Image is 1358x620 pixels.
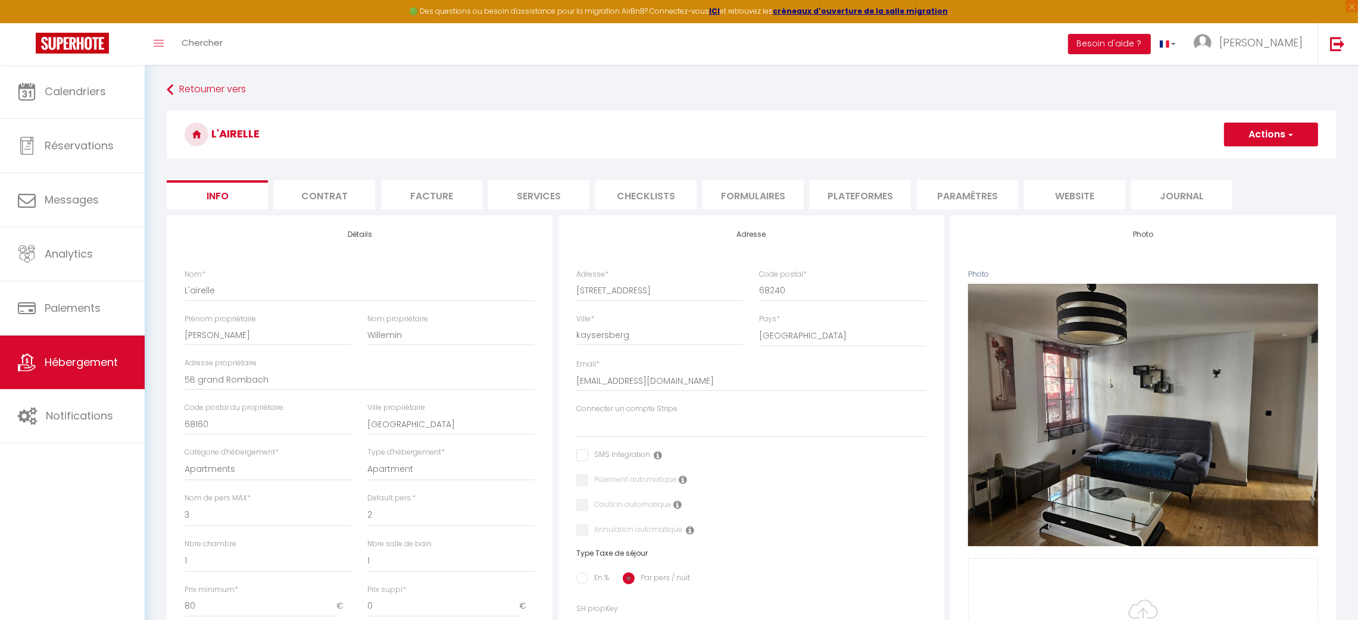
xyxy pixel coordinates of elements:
li: Journal [1131,180,1232,209]
span: Paiements [45,300,101,315]
a: créneaux d'ouverture de la salle migration [773,6,948,16]
label: Type d'hébergement [367,447,445,458]
span: Réservations [45,138,114,153]
li: Contrat [274,180,375,209]
label: Nom propriétaire [367,314,428,325]
label: Code postal du propriétaire [185,402,283,414]
label: Ville propriétaire [367,402,425,414]
label: Default pers. [367,493,416,504]
span: Calendriers [45,84,106,99]
li: Info [167,180,268,209]
a: Retourner vers [167,79,1336,101]
li: Paramètres [917,180,1018,209]
span: [PERSON_NAME] [1219,35,1303,50]
a: ICI [709,6,720,16]
label: Ville [576,314,594,325]
label: Nbre salle de bain [367,538,432,550]
label: Par pers / nuit [635,572,690,585]
label: Catégorie d'hébergement [185,447,279,458]
label: Code postal [759,269,807,280]
li: website [1024,180,1125,209]
h4: Photo [968,230,1318,239]
label: Connecter un compte Stripe [576,403,678,415]
label: Nom [185,269,205,280]
button: Actions [1224,123,1318,146]
span: Hébergement [45,355,118,370]
label: Caution automatique [588,499,672,512]
li: Formulaires [703,180,804,209]
li: Plateformes [810,180,911,209]
li: Services [488,180,589,209]
h4: Détails [185,230,535,239]
span: Messages [45,192,99,207]
label: Adresse propriétaire [185,358,257,369]
span: Analytics [45,246,93,261]
h4: Adresse [576,230,926,239]
span: Notifications [46,408,113,423]
img: ... [1194,34,1212,52]
label: Adresse [576,269,608,280]
label: Nbre chambre [185,538,236,550]
span: € [519,596,535,617]
button: Ouvrir le widget de chat LiveChat [10,5,45,40]
button: Besoin d'aide ? [1068,34,1151,54]
li: Facture [381,180,482,209]
h6: Type Taxe de séjour [576,549,926,558]
label: Nom de pers MAX [185,493,251,504]
label: Photo [968,269,989,280]
span: Chercher [182,36,223,49]
img: logout [1330,36,1345,51]
a: ... [PERSON_NAME] [1185,23,1318,65]
label: SH propKey [576,603,618,615]
label: Prix suppl [367,584,406,596]
label: Paiement automatique [588,474,677,487]
a: Chercher [173,23,232,65]
label: Pays [759,314,780,325]
span: € [336,596,352,617]
li: Checklists [595,180,697,209]
label: Prénom propriétaire [185,314,256,325]
label: Prix minimum [185,584,238,596]
h3: L'airelle [167,111,1336,158]
img: Super Booking [36,33,109,54]
label: En % [588,572,609,585]
label: Email [576,359,600,370]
